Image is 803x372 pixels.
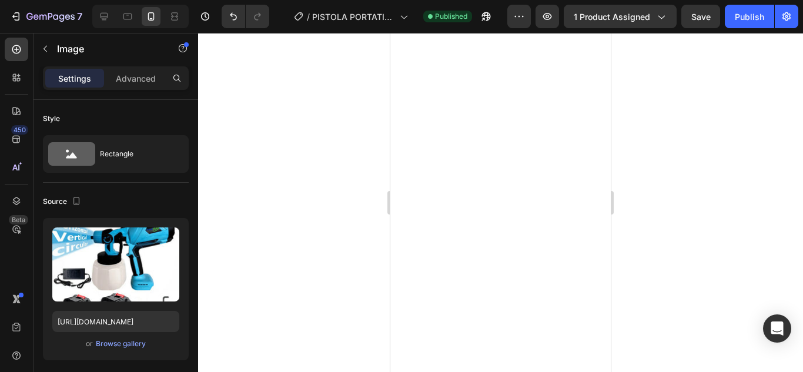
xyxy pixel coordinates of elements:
[312,11,395,23] span: PISTOLA PORTATIL DE PINTURA
[52,227,179,301] img: preview-image
[77,9,82,24] p: 7
[307,11,310,23] span: /
[5,5,88,28] button: 7
[9,215,28,224] div: Beta
[57,42,157,56] p: Image
[52,311,179,332] input: https://example.com/image.jpg
[96,339,146,349] div: Browse gallery
[100,140,172,167] div: Rectangle
[691,12,711,22] span: Save
[390,33,611,372] iframe: Design area
[725,5,774,28] button: Publish
[43,113,60,124] div: Style
[116,72,156,85] p: Advanced
[58,72,91,85] p: Settings
[681,5,720,28] button: Save
[763,314,791,343] div: Open Intercom Messenger
[222,5,269,28] div: Undo/Redo
[11,125,28,135] div: 450
[574,11,650,23] span: 1 product assigned
[86,337,93,351] span: or
[95,338,146,350] button: Browse gallery
[43,194,83,210] div: Source
[735,11,764,23] div: Publish
[435,11,467,22] span: Published
[564,5,677,28] button: 1 product assigned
